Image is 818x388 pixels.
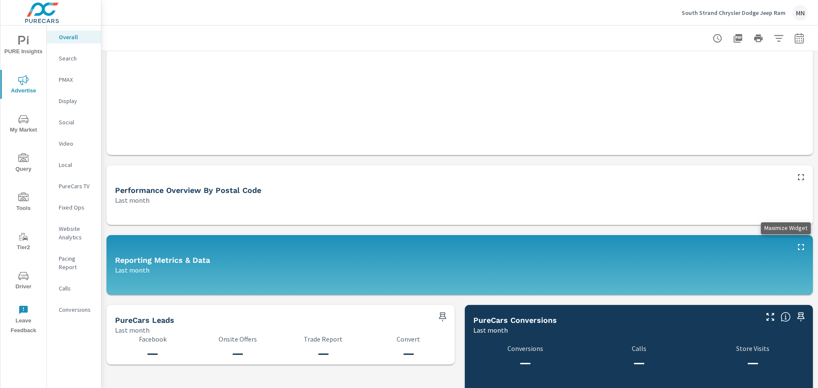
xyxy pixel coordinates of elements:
[59,161,94,169] p: Local
[59,254,94,271] p: Pacing Report
[781,312,791,322] span: Understand conversion over the selected time range.
[59,97,94,105] p: Display
[59,182,94,190] p: PureCars TV
[47,180,101,193] div: PureCars TV
[115,346,190,361] h3: —
[47,95,101,107] div: Display
[3,114,44,135] span: My Market
[59,139,94,148] p: Video
[696,356,809,370] h3: —
[59,284,94,293] p: Calls
[115,325,150,335] p: Last month
[59,118,94,126] p: Social
[115,335,190,343] p: Facebook
[587,356,691,370] h3: —
[473,345,577,352] p: Conversions
[473,356,577,370] h3: —
[59,203,94,212] p: Fixed Ops
[286,335,361,343] p: Trade Report
[792,5,808,20] div: MN
[3,36,44,57] span: PURE Insights
[682,9,786,17] p: South Strand Chrysler Dodge Jeep Ram
[0,26,46,339] div: nav menu
[59,305,94,314] p: Conversions
[200,335,275,343] p: Onsite Offers
[59,75,94,84] p: PMAX
[47,31,101,43] div: Overall
[436,310,449,324] span: Save this to your personalized report
[47,73,101,86] div: PMAX
[115,186,261,195] h5: Performance Overview By Postal Code
[47,303,101,316] div: Conversions
[47,222,101,244] div: Website Analytics
[3,232,44,253] span: Tier2
[115,265,150,275] p: Last month
[115,256,210,264] h5: Reporting Metrics & Data
[3,305,44,336] span: Leave Feedback
[3,193,44,213] span: Tools
[47,201,101,214] div: Fixed Ops
[59,54,94,63] p: Search
[3,75,44,96] span: Advertise
[794,170,808,184] button: Maximize Widget
[729,30,746,47] button: "Export Report to PDF"
[47,158,101,171] div: Local
[696,345,809,352] p: Store Visits
[47,137,101,150] div: Video
[47,252,101,273] div: Pacing Report
[115,316,174,325] h5: PureCars Leads
[791,30,808,47] button: Select Date Range
[200,346,275,361] h3: —
[770,30,787,47] button: Apply Filters
[3,271,44,292] span: Driver
[750,30,767,47] button: Print Report
[59,33,94,41] p: Overall
[587,345,691,352] p: Calls
[763,310,777,324] button: Make Fullscreen
[47,52,101,65] div: Search
[371,335,446,343] p: Convert
[3,153,44,174] span: Query
[115,195,150,205] p: Last month
[371,346,446,361] h3: —
[794,310,808,324] span: Save this to your personalized report
[473,325,508,335] p: Last month
[286,346,361,361] h3: —
[47,282,101,295] div: Calls
[47,116,101,129] div: Social
[473,316,557,325] h5: PureCars Conversions
[59,224,94,241] p: Website Analytics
